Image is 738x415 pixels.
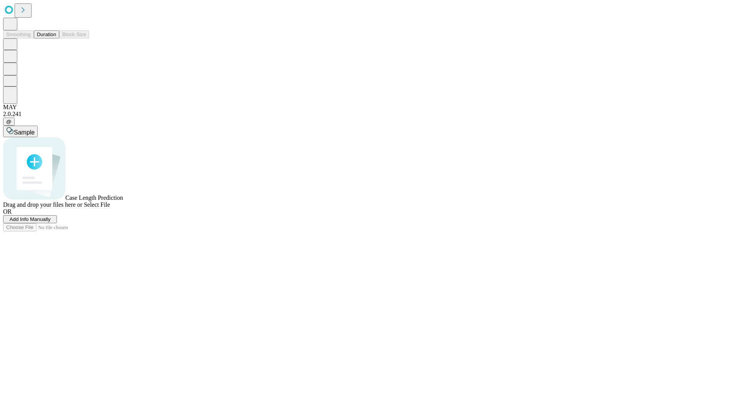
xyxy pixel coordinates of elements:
[3,208,12,215] span: OR
[6,119,12,124] span: @
[3,104,735,111] div: MAY
[3,126,38,137] button: Sample
[3,111,735,118] div: 2.0.241
[84,201,110,208] span: Select File
[3,30,34,38] button: Smoothing
[10,216,51,222] span: Add Info Manually
[3,118,15,126] button: @
[65,194,123,201] span: Case Length Prediction
[34,30,59,38] button: Duration
[14,129,35,136] span: Sample
[3,215,57,223] button: Add Info Manually
[59,30,89,38] button: Block Size
[3,201,82,208] span: Drag and drop your files here or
